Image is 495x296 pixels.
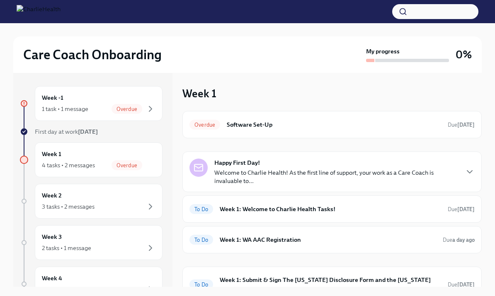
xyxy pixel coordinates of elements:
span: August 16th, 2025 09:00 [443,236,475,244]
h6: Week 1: WA AAC Registration [220,235,436,244]
strong: Happy First Day! [214,159,260,167]
a: To DoWeek 1: WA AAC RegistrationDuea day ago [189,233,475,246]
strong: [DATE] [457,282,475,288]
img: CharlieHealth [17,5,61,18]
span: Due [443,237,475,243]
span: To Do [189,206,213,212]
h3: Week 1 [182,86,216,101]
h6: Week 1: Welcome to Charlie Health Tasks! [220,205,441,214]
span: August 20th, 2025 09:00 [448,281,475,289]
div: 3 tasks • 2 messages [42,202,95,211]
a: Week 32 tasks • 1 message [20,225,163,260]
span: To Do [189,237,213,243]
h2: Care Coach Onboarding [23,46,162,63]
h6: Week 2 [42,191,62,200]
h6: Week 4 [42,274,62,283]
div: 4 tasks • 2 messages [42,161,95,169]
h3: 0% [456,47,472,62]
a: Week 14 tasks • 2 messagesOverdue [20,142,163,177]
h6: Week 1 [42,149,61,159]
span: First day at work [35,128,98,135]
h6: Week 3 [42,232,62,241]
span: To Do [189,282,213,288]
a: Week 23 tasks • 2 messages [20,184,163,219]
span: Due [448,206,475,212]
strong: [DATE] [457,122,475,128]
h6: Week -1 [42,93,63,102]
h6: Week 1: Submit & Sign The [US_STATE] Disclosure Form and the [US_STATE] Background Check [220,275,441,294]
a: To DoWeek 1: Welcome to Charlie Health Tasks!Due[DATE] [189,202,475,216]
strong: a day ago [452,237,475,243]
strong: My progress [366,47,400,55]
span: Due [448,282,475,288]
strong: [DATE] [457,206,475,212]
span: Overdue [189,122,220,128]
span: Overdue [112,162,142,168]
a: To DoWeek 1: Submit & Sign The [US_STATE] Disclosure Form and the [US_STATE] Background CheckDue[... [189,274,475,295]
div: 1 task [42,285,56,294]
span: August 12th, 2025 09:00 [448,121,475,129]
p: Welcome to Charlie Health! As the first line of support, your work as a Care Coach is invaluable ... [214,168,458,185]
h6: Software Set-Up [227,120,441,129]
a: Week -11 task • 1 messageOverdue [20,86,163,121]
a: First day at work[DATE] [20,128,163,136]
div: 2 tasks • 1 message [42,244,91,252]
strong: [DATE] [78,128,98,135]
div: 1 task • 1 message [42,105,88,113]
span: Overdue [112,106,142,112]
span: August 18th, 2025 09:00 [448,205,475,213]
span: Due [448,122,475,128]
a: OverdueSoftware Set-UpDue[DATE] [189,118,475,131]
